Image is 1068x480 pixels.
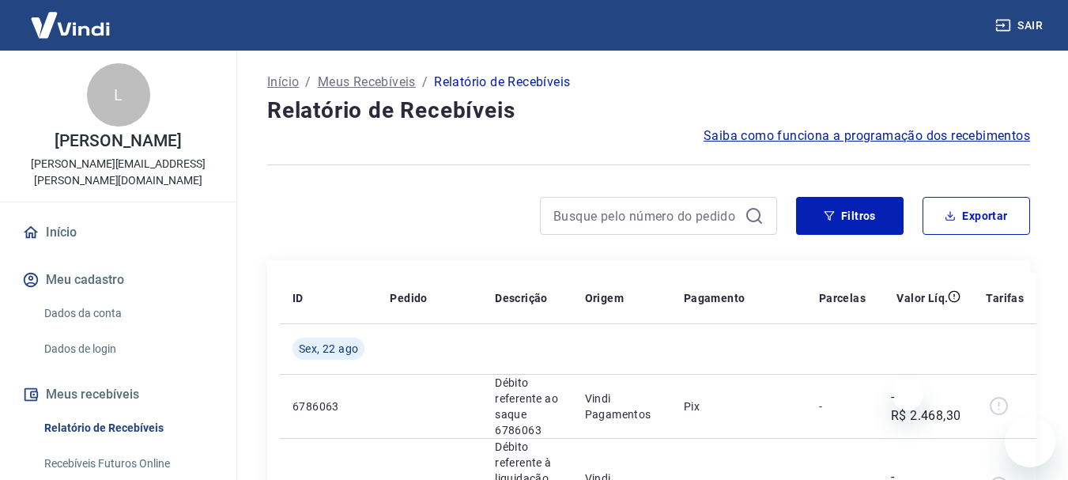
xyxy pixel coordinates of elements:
[299,341,358,357] span: Sex, 22 ago
[434,73,570,92] p: Relatório de Recebíveis
[1005,417,1055,467] iframe: Botão para abrir a janela de mensagens
[267,95,1030,127] h4: Relatório de Recebíveis
[13,156,224,189] p: [PERSON_NAME][EMAIL_ADDRESS][PERSON_NAME][DOMAIN_NAME]
[684,399,794,414] p: Pix
[19,1,122,49] img: Vindi
[267,73,299,92] a: Início
[38,297,217,330] a: Dados da conta
[796,197,904,235] button: Filtros
[38,448,217,480] a: Recebíveis Futuros Online
[292,290,304,306] p: ID
[305,73,311,92] p: /
[19,377,217,412] button: Meus recebíveis
[495,290,548,306] p: Descrição
[923,197,1030,235] button: Exportar
[390,290,427,306] p: Pedido
[819,290,866,306] p: Parcelas
[585,290,624,306] p: Origem
[292,399,364,414] p: 6786063
[585,391,659,422] p: Vindi Pagamentos
[892,379,923,410] iframe: Fechar mensagem
[704,127,1030,146] a: Saiba como funciona a programação dos recebimentos
[992,11,1049,40] button: Sair
[819,399,866,414] p: -
[38,412,217,444] a: Relatório de Recebíveis
[38,333,217,365] a: Dados de login
[19,263,217,297] button: Meu cadastro
[896,290,948,306] p: Valor Líq.
[684,290,745,306] p: Pagamento
[318,73,416,92] a: Meus Recebíveis
[986,290,1024,306] p: Tarifas
[553,204,738,228] input: Busque pelo número do pedido
[55,133,181,149] p: [PERSON_NAME]
[87,63,150,127] div: L
[19,215,217,250] a: Início
[495,375,559,438] p: Débito referente ao saque 6786063
[422,73,428,92] p: /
